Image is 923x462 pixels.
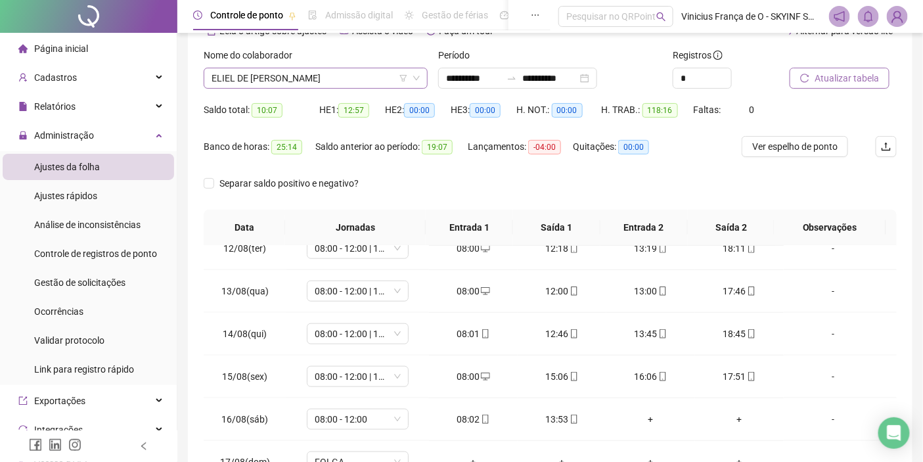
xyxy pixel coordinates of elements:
[426,210,513,246] th: Entrada 1
[480,287,490,296] span: desktop
[752,139,838,154] span: Ver espelho de ponto
[657,329,667,338] span: mobile
[214,176,364,191] span: Separar saldo positivo e negativo?
[29,438,42,451] span: facebook
[480,244,490,253] span: desktop
[790,68,889,89] button: Atualizar tabela
[746,244,756,253] span: mobile
[315,281,401,301] span: 08:00 - 12:00 | 13:00 - 17:00
[673,48,723,62] span: Registros
[204,139,315,154] div: Banco de horas:
[528,412,596,427] div: 13:53
[794,241,872,256] div: -
[573,139,665,154] div: Quitações:
[34,162,100,172] span: Ajustes da folha
[18,102,28,111] span: file
[617,241,685,256] div: 13:19
[863,11,874,22] span: bell
[221,286,269,296] span: 13/08(qua)
[746,329,756,338] span: mobile
[528,369,596,384] div: 15:06
[451,103,516,118] div: HE 3:
[528,284,596,298] div: 12:00
[413,74,420,82] span: down
[706,327,773,341] div: 18:45
[325,10,393,20] span: Admissão digital
[439,369,507,384] div: 08:00
[338,103,369,118] span: 12:57
[34,364,134,375] span: Link para registro rápido
[315,409,401,429] span: 08:00 - 12:00
[438,48,478,62] label: Período
[507,73,517,83] span: swap-right
[617,327,685,341] div: 13:45
[315,324,401,344] span: 08:00 - 12:00 | 13:00 - 17:00
[271,140,302,154] span: 25:14
[528,140,561,154] span: -04:00
[706,369,773,384] div: 17:51
[656,12,666,22] span: search
[618,140,649,154] span: 00:00
[439,327,507,341] div: 08:01
[657,372,667,381] span: mobile
[204,103,319,118] div: Saldo total:
[706,284,773,298] div: 17:46
[223,243,266,254] span: 12/08(ter)
[439,241,507,256] div: 08:00
[49,438,62,451] span: linkedin
[308,11,317,20] span: file-done
[399,74,407,82] span: filter
[834,11,845,22] span: notification
[746,372,756,381] span: mobile
[500,11,509,20] span: dashboard
[568,415,579,424] span: mobile
[34,101,76,112] span: Relatórios
[34,219,141,230] span: Análise de inconsistências
[139,442,148,451] span: left
[422,10,488,20] span: Gestão de férias
[706,241,773,256] div: 18:11
[775,210,886,246] th: Observações
[600,210,688,246] th: Entrada 2
[742,136,848,157] button: Ver espelho de ponto
[617,369,685,384] div: 16:06
[315,239,401,258] span: 08:00 - 12:00 | 13:00 - 17:00
[552,103,583,118] span: 00:00
[794,327,872,341] div: -
[315,139,468,154] div: Saldo anterior ao período:
[617,284,685,298] div: 13:00
[18,396,28,405] span: export
[34,191,97,201] span: Ajustes rápidos
[878,417,910,449] div: Open Intercom Messenger
[193,11,202,20] span: clock-circle
[439,284,507,298] div: 08:00
[800,74,809,83] span: reload
[528,241,596,256] div: 12:18
[888,7,907,26] img: 84670
[212,68,420,88] span: ELIEL DE CERQUEIRA CABRAL
[34,335,104,346] span: Validar protocolo
[252,103,282,118] span: 10:07
[34,72,77,83] span: Cadastros
[18,131,28,140] span: lock
[568,372,579,381] span: mobile
[385,103,451,118] div: HE 2:
[516,103,602,118] div: H. NOT.:
[288,12,296,20] span: pushpin
[568,244,579,253] span: mobile
[480,415,490,424] span: mobile
[468,139,573,154] div: Lançamentos:
[528,327,596,341] div: 12:46
[18,425,28,434] span: sync
[204,48,301,62] label: Nome do colaborador
[480,329,490,338] span: mobile
[688,210,775,246] th: Saída 2
[319,103,385,118] div: HE 1:
[439,412,507,427] div: 08:02
[507,73,517,83] span: to
[480,372,490,381] span: desktop
[881,141,891,152] span: upload
[210,10,283,20] span: Controle de ponto
[815,71,879,85] span: Atualizar tabela
[642,103,678,118] span: 118:16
